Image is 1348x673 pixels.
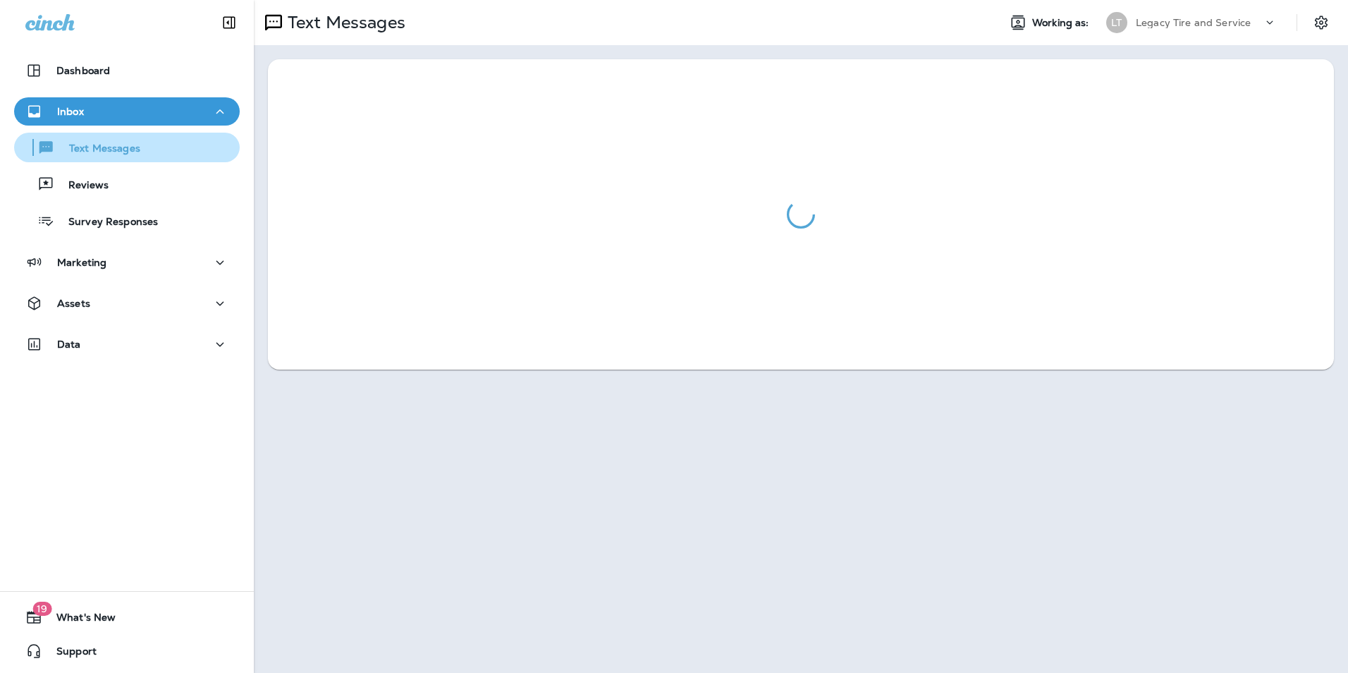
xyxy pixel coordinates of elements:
[14,56,240,85] button: Dashboard
[1032,17,1092,29] span: Working as:
[1136,17,1251,28] p: Legacy Tire and Service
[14,330,240,358] button: Data
[1309,10,1334,35] button: Settings
[14,637,240,665] button: Support
[14,206,240,236] button: Survey Responses
[1106,12,1127,33] div: LT
[54,179,109,193] p: Reviews
[282,12,405,33] p: Text Messages
[14,603,240,631] button: 19What's New
[42,645,97,662] span: Support
[57,257,106,268] p: Marketing
[57,298,90,309] p: Assets
[14,133,240,162] button: Text Messages
[54,216,158,229] p: Survey Responses
[209,8,249,37] button: Collapse Sidebar
[57,339,81,350] p: Data
[42,612,116,629] span: What's New
[55,143,140,156] p: Text Messages
[14,169,240,199] button: Reviews
[56,65,110,76] p: Dashboard
[14,289,240,317] button: Assets
[32,602,51,616] span: 19
[57,106,84,117] p: Inbox
[14,97,240,126] button: Inbox
[14,248,240,277] button: Marketing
